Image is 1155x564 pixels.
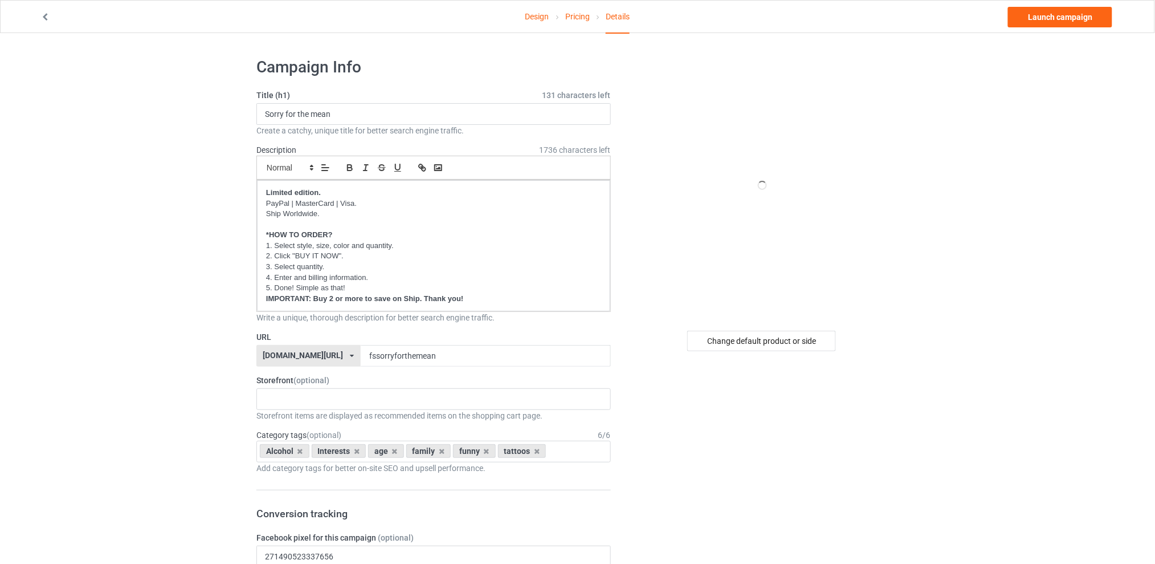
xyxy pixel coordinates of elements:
[266,294,463,303] strong: IMPORTANT: Buy 2 or more to save on Ship. Thank you!
[598,429,611,441] div: 6 / 6
[256,125,611,136] div: Create a catchy, unique title for better search engine traffic.
[266,188,321,197] strong: Limited edition.
[266,251,601,262] p: 2. Click "BUY IT NOW".
[498,444,546,458] div: tattoos
[540,144,611,156] span: 1736 characters left
[256,57,611,78] h1: Campaign Info
[307,431,341,440] span: (optional)
[1008,7,1112,27] a: Launch campaign
[606,1,630,34] div: Details
[260,444,309,458] div: Alcohol
[266,283,601,294] p: 5. Done! Simple as that!
[256,410,611,421] div: Storefront items are displayed as recommended items on the shopping cart page.
[256,532,611,543] label: Facebook pixel for this campaign
[368,444,404,458] div: age
[312,444,366,458] div: Interests
[263,351,344,359] div: [DOMAIN_NAME][URL]
[256,145,296,155] label: Description
[266,273,601,283] p: 4. Enter and billing information.
[542,90,611,101] span: 131 characters left
[266,230,333,239] strong: *HOW TO ORDER?
[453,444,496,458] div: funny
[687,331,836,351] div: Change default product or side
[256,375,611,386] label: Storefront
[266,198,601,209] p: PayPal | MasterCard | Visa.
[266,241,601,251] p: 1. Select style, size, color and quantity.
[256,462,611,474] div: Add category tags for better on-site SEO and upsell performance.
[266,262,601,273] p: 3. Select quantity.
[266,209,601,220] p: Ship Worldwide.
[256,507,611,520] h3: Conversion tracking
[378,533,414,542] span: (optional)
[565,1,590,33] a: Pricing
[256,90,611,101] label: Title (h1)
[256,331,611,343] label: URL
[525,1,549,33] a: Design
[406,444,451,458] div: family
[256,312,611,323] div: Write a unique, thorough description for better search engine traffic.
[256,429,341,441] label: Category tags
[293,376,329,385] span: (optional)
